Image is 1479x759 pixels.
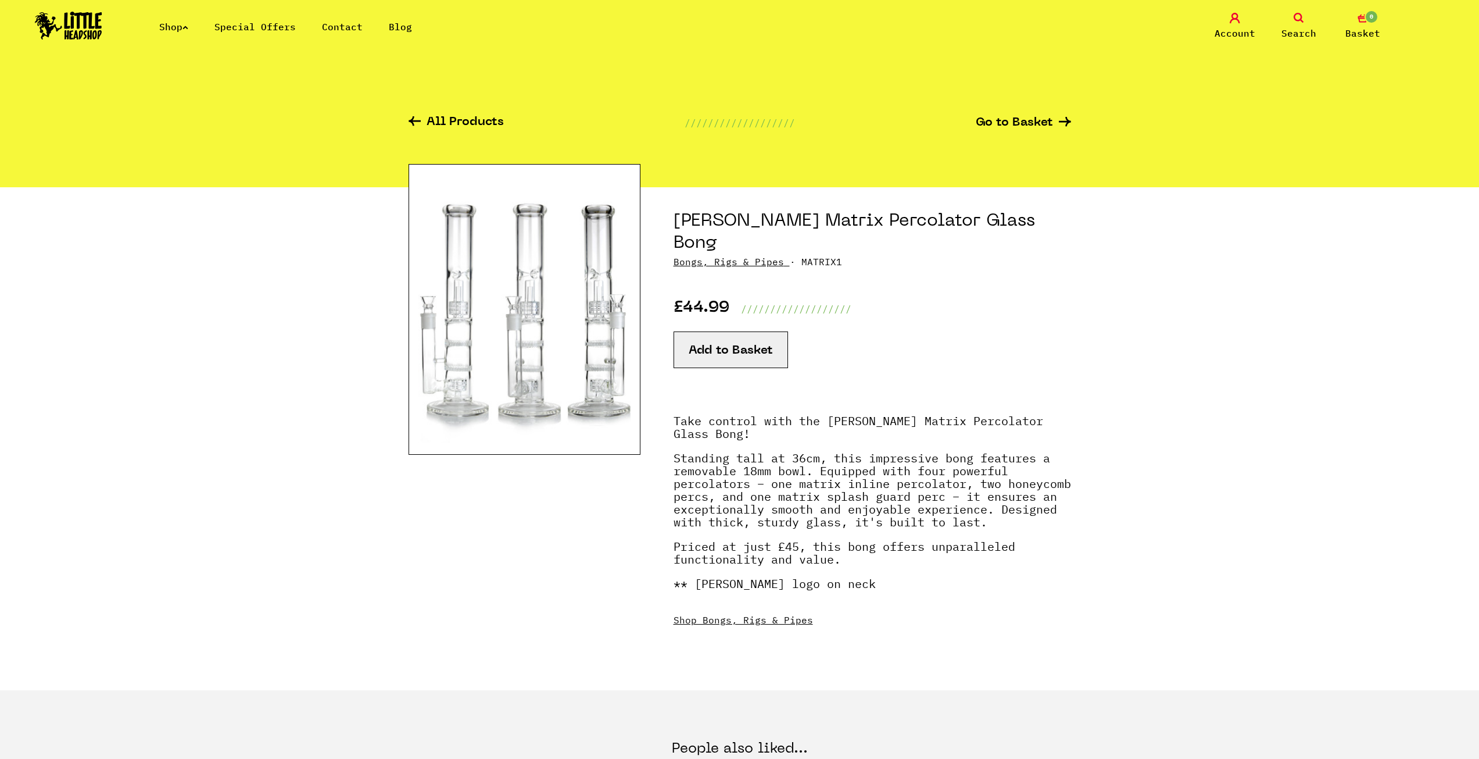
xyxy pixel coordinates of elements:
span: Basket [1345,26,1380,40]
span: 0 [1365,10,1378,24]
a: Bongs, Rigs & Pipes [674,256,784,268]
span: Search [1281,26,1316,40]
h1: [PERSON_NAME] Matrix Percolator Glass Bong [674,211,1071,255]
p: ** [PERSON_NAME] logo on neck [674,578,1071,602]
p: Priced at just £45, this bong offers unparalleled functionality and value. [674,540,1071,578]
a: Blog [389,21,412,33]
img: Little Head Shop Logo [35,12,102,40]
a: Shop Bongs, Rigs & Pipes [674,614,813,626]
img: Phoenix Star Matrix Percolator Glass Bong [409,164,640,455]
a: Special Offers [214,21,296,33]
p: /////////////////// [685,116,795,130]
p: £44.99 [674,302,729,316]
a: 0 Basket [1334,13,1392,40]
button: Add to Basket [674,332,788,368]
p: · MATRIX1 [674,255,1071,269]
a: Contact [322,21,363,33]
p: Standing tall at 36cm, this impressive bong features a removable 18mm bowl. Equipped with four po... [674,452,1071,540]
a: Go to Basket [976,117,1071,129]
p: Take control with the [PERSON_NAME] Matrix Percolator Glass Bong! [674,415,1071,452]
p: /////////////////// [741,302,851,316]
a: Shop [159,21,188,33]
span: Account [1215,26,1255,40]
a: Search [1270,13,1328,40]
a: All Products [409,116,504,130]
